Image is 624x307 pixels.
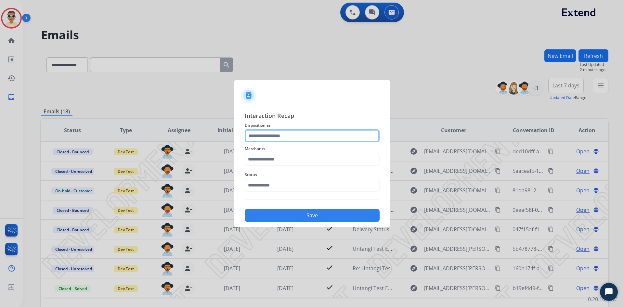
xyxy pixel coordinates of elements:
[245,171,380,179] span: Status
[588,295,617,303] p: 0.20.1027RC
[245,145,380,153] span: Merchants
[604,288,614,297] svg: Open Chat
[245,199,380,200] img: contact-recap-line.svg
[241,88,256,103] img: contactIcon
[600,283,618,301] button: Start Chat
[245,122,380,129] span: Disposition as
[245,111,380,122] span: Interaction Recap
[245,209,380,222] button: Save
